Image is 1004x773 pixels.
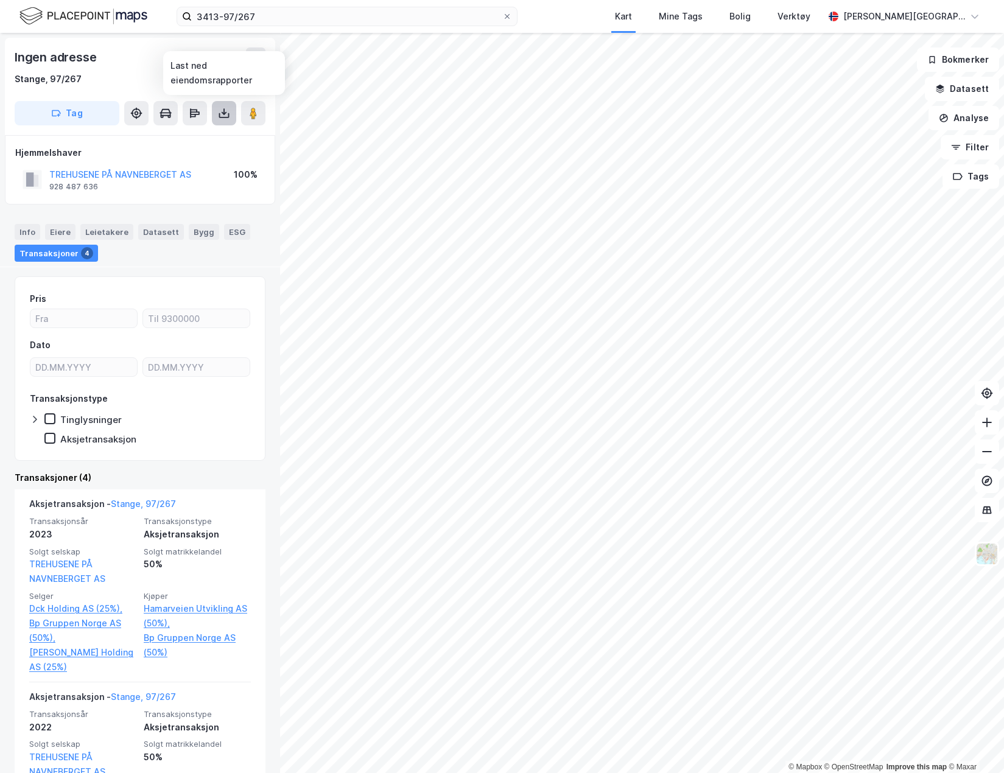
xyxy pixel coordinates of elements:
[29,690,176,709] div: Aksjetransaksjon -
[60,433,136,445] div: Aksjetransaksjon
[29,645,136,674] a: [PERSON_NAME] Holding AS (25%)
[29,547,136,557] span: Solgt selskap
[29,591,136,601] span: Selger
[60,414,122,425] div: Tinglysninger
[144,601,251,631] a: Hamarveien Utvikling AS (50%),
[843,9,965,24] div: [PERSON_NAME][GEOGRAPHIC_DATA]
[49,182,98,192] div: 928 487 636
[886,763,947,771] a: Improve this map
[234,167,258,182] div: 100%
[81,247,93,259] div: 4
[111,498,176,509] a: Stange, 97/267
[80,224,133,240] div: Leietakere
[192,7,502,26] input: Søk på adresse, matrikkel, gårdeiere, leietakere eller personer
[15,224,40,240] div: Info
[30,292,46,306] div: Pris
[144,591,251,601] span: Kjøper
[29,739,136,749] span: Solgt selskap
[30,391,108,406] div: Transaksjonstype
[15,47,99,67] div: Ingen adresse
[15,470,265,485] div: Transaksjoner (4)
[30,309,137,327] input: Fra
[943,715,1004,773] iframe: Chat Widget
[30,358,137,376] input: DD.MM.YYYY
[29,527,136,542] div: 2023
[19,5,147,27] img: logo.f888ab2527a4732fd821a326f86c7f29.svg
[144,547,251,557] span: Solgt matrikkelandel
[143,358,250,376] input: DD.MM.YYYY
[143,309,250,327] input: Til 9300000
[15,245,98,262] div: Transaksjoner
[929,106,999,130] button: Analyse
[45,224,75,240] div: Eiere
[144,527,251,542] div: Aksjetransaksjon
[29,709,136,719] span: Transaksjonsår
[975,542,999,565] img: Z
[29,616,136,645] a: Bp Gruppen Norge AS (50%),
[144,739,251,749] span: Solgt matrikkelandel
[111,691,176,702] a: Stange, 97/267
[144,557,251,572] div: 50%
[29,601,136,616] a: Dck Holding AS (25%),
[29,497,176,516] div: Aksjetransaksjon -
[29,516,136,526] span: Transaksjonsår
[941,135,999,159] button: Filter
[189,224,219,240] div: Bygg
[917,47,999,72] button: Bokmerker
[144,720,251,735] div: Aksjetransaksjon
[729,9,751,24] div: Bolig
[943,715,1004,773] div: Kontrollprogram for chat
[29,720,136,735] div: 2022
[138,224,184,240] div: Datasett
[224,224,250,240] div: ESG
[30,338,51,352] div: Dato
[925,77,999,101] button: Datasett
[144,631,251,660] a: Bp Gruppen Norge AS (50%)
[15,72,82,86] div: Stange, 97/267
[29,559,105,584] a: TREHUSENE PÅ NAVNEBERGET AS
[788,763,822,771] a: Mapbox
[778,9,810,24] div: Verktøy
[144,750,251,764] div: 50%
[15,145,265,160] div: Hjemmelshaver
[144,516,251,526] span: Transaksjonstype
[659,9,703,24] div: Mine Tags
[943,164,999,189] button: Tags
[144,709,251,719] span: Transaksjonstype
[15,101,119,125] button: Tag
[824,763,883,771] a: OpenStreetMap
[615,9,632,24] div: Kart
